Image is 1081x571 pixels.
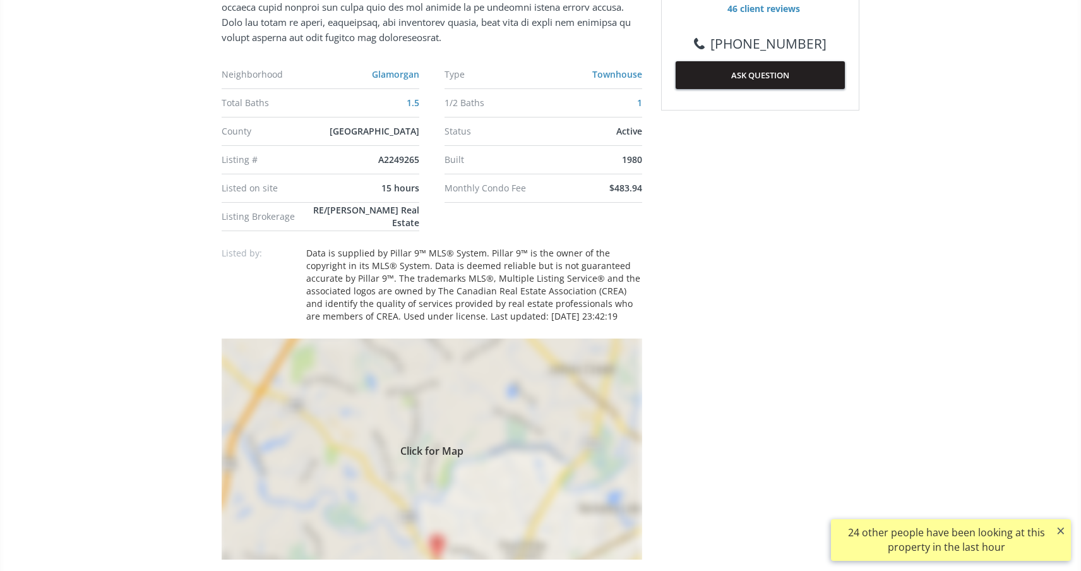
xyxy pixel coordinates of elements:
span: Click for Map [222,444,642,454]
div: Listed on site [222,184,326,193]
a: 1.5 [407,97,419,109]
div: Status [445,127,549,136]
span: [GEOGRAPHIC_DATA] [330,125,419,137]
div: 1/2 Baths [445,99,549,107]
span: $483.94 [609,182,642,194]
span: Active [616,125,642,137]
div: County [222,127,326,136]
span: A2249265 [378,153,419,165]
div: Total Baths [222,99,326,107]
a: Glamorgan [372,68,419,80]
div: Neighborhood [222,70,326,79]
button: × [1051,519,1071,542]
a: [PHONE_NUMBER] [694,34,827,53]
a: 1 [637,97,642,109]
div: 24 other people have been looking at this property in the last hour [837,526,1055,555]
div: Listing Brokerage [222,212,308,221]
span: 1980 [622,153,642,165]
div: Data is supplied by Pillar 9™ MLS® System. Pillar 9™ is the owner of the copyright in its MLS® Sy... [306,247,642,323]
button: ASK QUESTION [676,61,845,89]
div: Monthly Condo Fee [445,184,549,193]
div: Built [445,155,549,164]
span: 46 client reviews [727,3,800,15]
span: 15 hours [381,182,419,194]
div: Listing # [222,155,326,164]
span: RE/[PERSON_NAME] Real Estate [313,204,419,229]
div: Type [445,70,549,79]
a: Townhouse [592,68,642,80]
p: Listed by: [222,247,297,260]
